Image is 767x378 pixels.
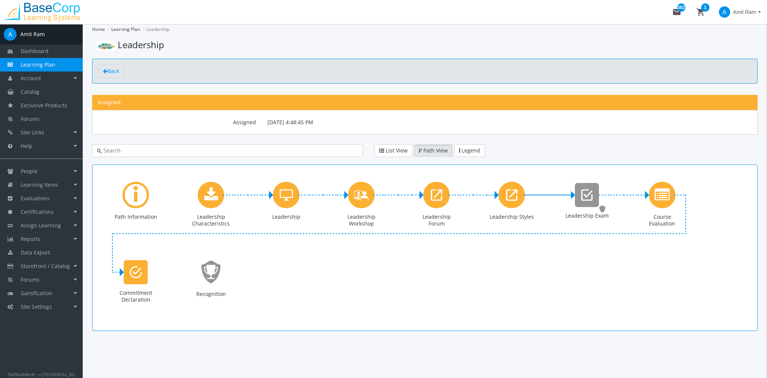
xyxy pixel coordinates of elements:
[339,213,384,227] div: Leadership Workshop
[21,47,49,55] span: Dashboard
[92,59,758,84] section: toolbar
[733,5,756,19] span: Amit Ram
[423,147,448,154] span: Path View
[188,291,233,297] div: Recognition
[672,8,681,17] mat-icon: mail
[92,165,758,331] div: Learning Path
[21,75,41,82] span: Account
[21,303,52,310] span: Site Settings
[21,262,70,270] span: Storefront / Catalog
[564,212,609,219] div: Leadership Exam
[21,61,55,68] span: Learning Plan
[21,235,40,242] span: Reports
[108,67,119,75] span: Back
[113,213,158,220] div: Path Information
[719,6,730,18] span: A
[188,213,233,227] div: Leadership Characteristics
[267,116,420,129] p: [DATE] 4:48:45 PM
[173,171,249,248] div: Leadership Characteristics
[549,171,625,248] div: Leadership Exam
[399,171,474,248] div: Leadership Forum
[21,115,39,122] span: Forums
[625,171,700,248] div: Course Evaluation
[173,248,249,325] div: Recognition - Assigned
[21,290,52,297] span: Gamification
[264,213,309,220] div: Leadership
[21,181,58,188] span: Learning Items
[414,213,459,227] div: Leadership Forum
[249,171,324,248] div: Leadership
[21,88,39,95] span: Catalog
[474,171,549,248] div: Leadership Styles
[21,208,54,215] span: Certifications
[111,26,140,32] a: Learning Plan
[21,222,61,229] span: Assign Learning
[640,213,685,227] div: Course Evaluation
[92,26,105,32] a: Home
[324,171,399,248] div: Leadership Workshop
[98,171,173,248] div: Path Information
[4,28,17,41] span: A
[462,147,480,154] span: Legend
[98,99,121,106] span: Assigned
[21,129,44,136] span: Site Links
[20,30,45,38] div: Amit Ram
[21,195,50,202] span: Evaluations
[21,276,39,283] span: Forums
[21,142,32,149] span: Help
[118,38,164,51] span: Leadership
[386,147,408,154] span: List View
[489,213,534,220] div: Leadership Styles
[98,65,124,78] a: Back
[113,290,158,303] div: Commitment Declaration
[21,168,38,175] span: People
[696,8,705,17] mat-icon: shopping_cart
[21,102,67,109] span: Exclusive Products
[102,147,358,154] input: Search
[21,249,50,256] span: Data Export
[141,24,170,35] li: Leadership
[98,116,262,126] label: Assigned
[98,248,173,325] div: Commitment Declaration
[8,371,75,377] small: SkillBuilder® - v.[TECHNICAL_ID]
[92,24,758,35] nav: Breadcrumbs
[92,95,758,135] section: Learning Path Information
